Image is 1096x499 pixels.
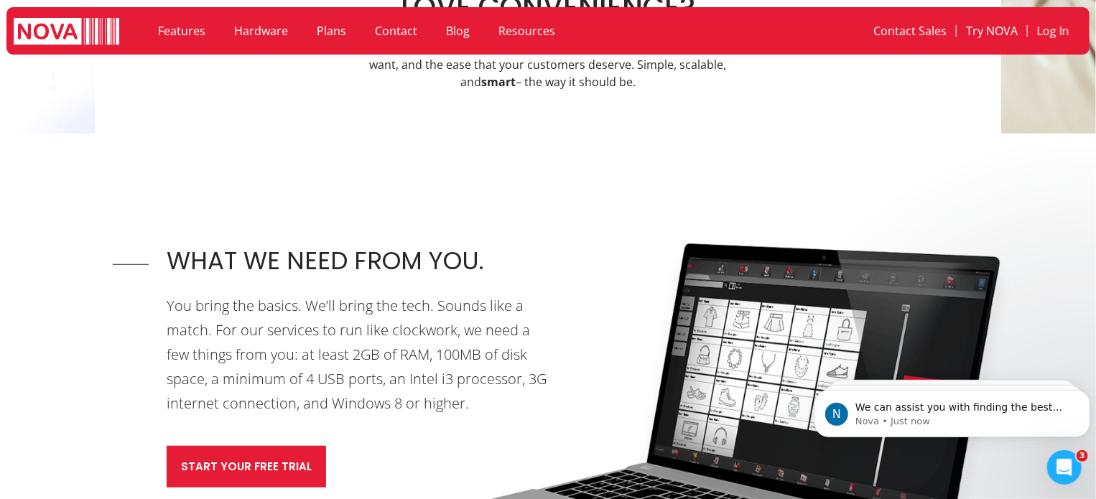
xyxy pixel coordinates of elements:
nav: Menu [144,14,753,47]
a: Features [144,14,220,47]
a: Contact [361,14,432,47]
img: logo white [14,18,119,47]
strong: smart [481,74,516,90]
a: Resources [484,14,570,47]
a: Try NOVA [957,14,1027,47]
a: Contact Sales [864,14,956,47]
p: Simply put, we exist to bring you the solutions you need, the flexibility you want, and the ease ... [340,39,756,90]
a: Plans [302,14,361,47]
a: Log In [1028,14,1079,47]
a: Hardware [220,14,302,47]
span: Start your free trial [181,460,312,473]
a: Blog [432,14,484,47]
p: You bring the basics. We’ll bring the tech. Sounds like a match. For our services to run like clo... [167,294,548,416]
iframe: Intercom notifications message [809,360,1096,460]
span: 3 [1077,450,1088,462]
iframe: Intercom live chat [1047,450,1082,485]
nav: Menu [768,14,1079,47]
h2: WHAT WE NEED FROM YOU. [167,243,548,279]
a: Start your free trial [167,446,326,488]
